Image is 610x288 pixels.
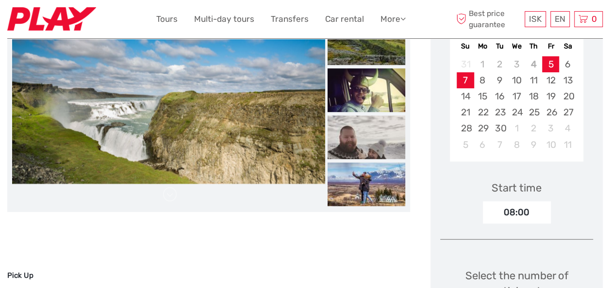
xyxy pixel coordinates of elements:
[491,120,508,136] div: Choose Tuesday, September 30th, 2025
[454,8,522,30] span: Best price guarantee
[550,11,570,27] div: EN
[14,17,110,25] p: We're away right now. Please check back later!
[508,120,525,136] div: Choose Wednesday, October 1st, 2025
[491,72,508,88] div: Choose Tuesday, September 9th, 2025
[491,40,508,53] div: Tu
[474,137,491,153] div: Choose Monday, October 6th, 2025
[328,115,405,159] img: 38127fe2f399409e8f6b0f3e2cfcfab4_slider_thumbnail.jpeg
[271,12,309,26] a: Transfers
[453,56,580,153] div: month 2025-09
[457,137,474,153] div: Choose Sunday, October 5th, 2025
[380,12,406,26] a: More
[559,72,576,88] div: Choose Saturday, September 13th, 2025
[559,104,576,120] div: Choose Saturday, September 27th, 2025
[525,56,542,72] div: Not available Thursday, September 4th, 2025
[491,56,508,72] div: Not available Tuesday, September 2nd, 2025
[457,88,474,104] div: Choose Sunday, September 14th, 2025
[525,104,542,120] div: Choose Thursday, September 25th, 2025
[112,15,123,27] button: Open LiveChat chat widget
[7,7,96,31] img: Fly Play
[559,88,576,104] div: Choose Saturday, September 20th, 2025
[542,137,559,153] div: Choose Friday, October 10th, 2025
[590,14,598,24] span: 0
[542,104,559,120] div: Choose Friday, September 26th, 2025
[525,40,542,53] div: Th
[474,120,491,136] div: Choose Monday, September 29th, 2025
[328,68,405,112] img: 7ad87c4660584c5fac6e59cc4aa75882_slider_thumbnail.jpg
[542,120,559,136] div: Choose Friday, October 3rd, 2025
[474,88,491,104] div: Choose Monday, September 15th, 2025
[457,56,474,72] div: Not available Sunday, August 31st, 2025
[508,104,525,120] div: Choose Wednesday, September 24th, 2025
[508,56,525,72] div: Not available Wednesday, September 3rd, 2025
[474,72,491,88] div: Choose Monday, September 8th, 2025
[457,40,474,53] div: Su
[542,88,559,104] div: Choose Friday, September 19th, 2025
[508,88,525,104] div: Choose Wednesday, September 17th, 2025
[7,271,33,280] strong: Pick Up
[474,56,491,72] div: Not available Monday, September 1st, 2025
[194,12,254,26] a: Multi-day tours
[559,56,576,72] div: Choose Saturday, September 6th, 2025
[559,120,576,136] div: Choose Saturday, October 4th, 2025
[525,72,542,88] div: Choose Thursday, September 11th, 2025
[474,104,491,120] div: Choose Monday, September 22nd, 2025
[559,40,576,53] div: Sa
[457,120,474,136] div: Choose Sunday, September 28th, 2025
[457,72,474,88] div: Choose Sunday, September 7th, 2025
[508,137,525,153] div: Choose Wednesday, October 8th, 2025
[491,137,508,153] div: Choose Tuesday, October 7th, 2025
[508,72,525,88] div: Choose Wednesday, September 10th, 2025
[525,88,542,104] div: Choose Thursday, September 18th, 2025
[492,180,542,195] div: Start time
[559,137,576,153] div: Choose Saturday, October 11th, 2025
[529,14,542,24] span: ISK
[474,40,491,53] div: Mo
[491,104,508,120] div: Choose Tuesday, September 23rd, 2025
[483,201,551,224] div: 08:00
[491,88,508,104] div: Choose Tuesday, September 16th, 2025
[156,12,178,26] a: Tours
[525,120,542,136] div: Choose Thursday, October 2nd, 2025
[542,72,559,88] div: Choose Friday, September 12th, 2025
[328,21,405,65] img: c5fd389382de4fa29496d93b7376bcf7_slider_thumbnail.jpg
[325,12,364,26] a: Car rental
[508,40,525,53] div: We
[457,104,474,120] div: Choose Sunday, September 21st, 2025
[328,162,405,206] img: 1af796d60c4e4d59b05c7271dfcfcb39_slider_thumbnail.jpeg
[525,137,542,153] div: Choose Thursday, October 9th, 2025
[542,56,559,72] div: Choose Friday, September 5th, 2025
[542,40,559,53] div: Fr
